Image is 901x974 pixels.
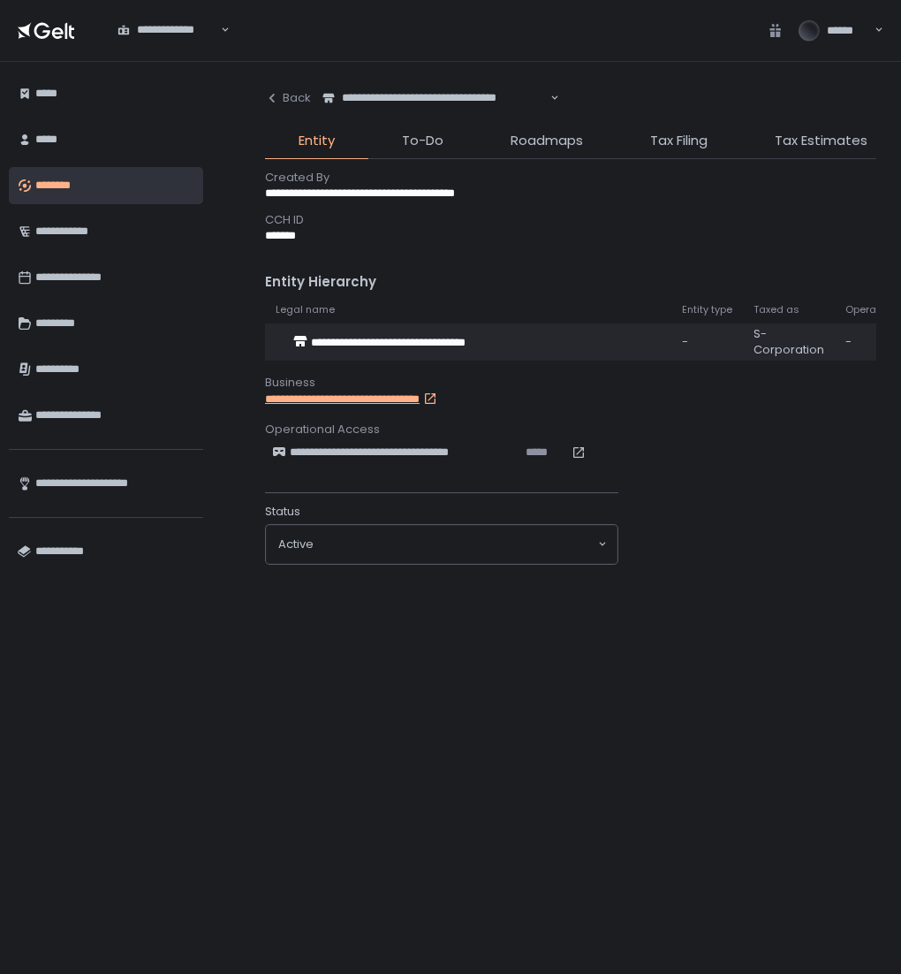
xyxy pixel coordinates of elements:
[402,131,443,151] span: To-Do
[106,11,230,49] div: Search for option
[265,422,876,438] div: Operational Access
[265,170,876,186] div: Created By
[265,90,311,106] div: Back
[682,303,732,316] span: Entity type
[511,131,583,151] span: Roadmaps
[276,303,335,316] span: Legal name
[753,326,824,358] div: S-Corporation
[775,131,867,151] span: Tax Estimates
[650,131,708,151] span: Tax Filing
[218,21,219,39] input: Search for option
[265,80,311,117] button: Back
[265,212,876,228] div: CCH ID
[265,272,876,293] div: Entity Hierarchy
[299,131,335,151] span: Entity
[278,536,314,552] span: active
[753,303,799,316] span: Taxed as
[682,334,732,350] div: -
[548,89,549,107] input: Search for option
[265,504,300,520] span: Status
[265,375,876,391] div: Business
[314,536,596,553] input: Search for option
[311,80,559,117] div: Search for option
[266,525,617,564] div: Search for option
